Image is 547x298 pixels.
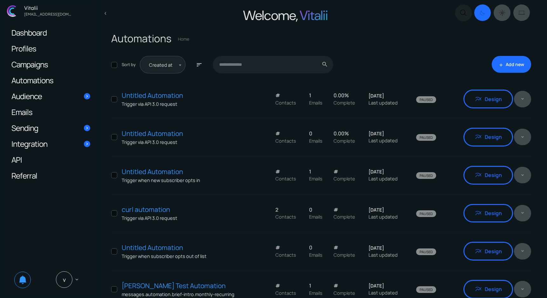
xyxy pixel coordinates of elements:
span: Complete [334,138,355,144]
div: Trigger when new subscriber opts in [122,177,269,184]
span: Paused [416,248,436,255]
span: Created at [146,61,179,68]
a: Untitled Automation [122,91,269,100]
h5: 0 [309,130,327,137]
a: multiline_chartDesign [463,242,513,261]
span: Last updated [368,213,398,220]
i: multiline_chart [475,171,482,179]
span: Contacts [275,138,296,144]
div: Trigger via API 3.0 request [122,214,269,221]
a: multiline_chartDesign [463,204,513,223]
h5: 0.00% [334,130,362,137]
span: Last updated [368,175,398,182]
span: V [56,271,72,288]
span: Contacts [275,213,296,220]
span: Complete [334,290,355,296]
a: Home [178,36,189,42]
span: sort [196,62,202,68]
span: Sort by [122,62,136,67]
h5: # [334,168,362,175]
span: [DATE] [368,168,384,175]
a: addAdd new [492,56,531,73]
span: Profiles [11,45,36,52]
span: Emails [309,175,322,182]
span: Contacts [275,175,296,182]
h5: 1 [309,282,327,289]
a: multiline_chartDesign [463,128,513,146]
span: API [11,156,22,163]
span: Complete [334,213,355,220]
span: Campaigns [11,61,48,68]
span: Complete [334,252,355,258]
h5: # [275,92,303,99]
span: Last updated [368,99,398,106]
div: Vitalii [22,5,73,10]
a: Profiles [5,41,97,56]
span: Last updated [368,252,398,258]
a: Dashboard [5,25,97,40]
div: Trigger via API 3.0 request [122,139,269,146]
span: [DATE] [368,245,384,251]
span: Emails [309,213,322,220]
h5: # [275,130,303,137]
h5: # [275,168,303,175]
span: Emails [309,290,322,296]
span: Paused [416,96,436,103]
span: Emails [309,99,322,106]
span: Paused [416,172,436,179]
span: Dashboard [11,29,47,36]
a: V keyboard_arrow_down [50,267,87,292]
span: Paused [416,134,436,141]
h5: 0 [309,206,327,213]
span: keyboard_arrow_down [74,277,80,282]
span: Automations [111,31,172,45]
a: API [5,152,97,167]
div: vitalijgladkij@gmail.com [22,10,73,17]
h5: 0 [309,244,327,251]
span: Complete [334,175,355,182]
i: multiline_chart [475,247,482,255]
h5: 2 [275,206,303,213]
span: Contacts [275,252,296,258]
span: Emails [309,252,322,258]
span: Emails [11,109,32,115]
span: Audience [11,93,42,99]
span: Integration [11,140,47,147]
h5: # [275,244,303,251]
a: Untitled Automation [122,243,269,253]
span: [DATE] [368,207,384,213]
span: Last updated [368,137,398,144]
span: search [321,63,328,66]
i: multiline_chart [475,285,482,293]
a: Untitled Automation [122,167,269,177]
a: multiline_chartDesign [463,90,513,108]
span: Sending [11,125,38,131]
span: Vitalii [300,7,328,24]
div: Trigger when subscriber opts out of list [122,253,269,260]
a: Campaigns [5,57,97,72]
span: Emails [309,138,322,144]
span: [DATE] [368,282,384,289]
a: Emails [5,104,97,120]
h5: 1 [309,168,327,175]
span: Complete [334,99,355,106]
a: Automations [5,72,97,88]
a: Vitalii [EMAIL_ADDRESS][DOMAIN_NAME] [3,3,99,19]
div: messages.automation.brief-intro.monthly-recurring [122,291,269,298]
a: Audience [5,88,97,104]
a: Untitled Automation [122,129,269,139]
span: Paused [416,286,436,293]
h5: # [334,206,362,213]
h5: # [334,282,362,289]
span: Welcome, [243,7,298,24]
i: multiline_chart [475,95,482,103]
i: multiline_chart [475,209,482,217]
span: Contacts [275,290,296,296]
div: Dark mode switcher [473,3,531,22]
a: [PERSON_NAME] Test Automation [122,281,269,291]
a: Referral [5,168,97,183]
button: sort [194,56,204,73]
a: Integration [5,136,97,152]
span: Created at [140,56,186,73]
a: multiline_chartDesign [463,166,513,185]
